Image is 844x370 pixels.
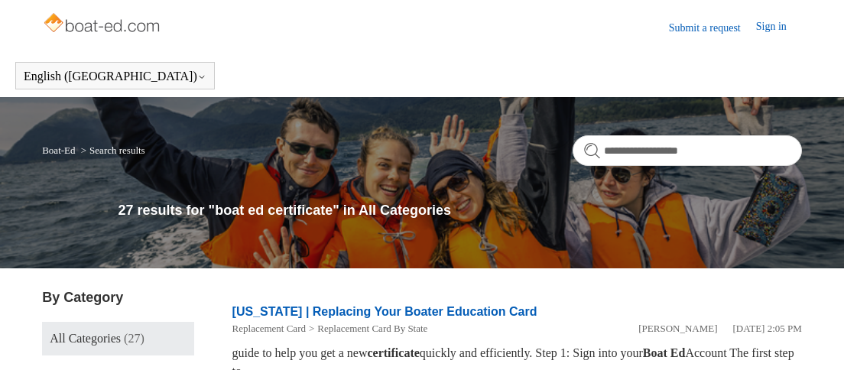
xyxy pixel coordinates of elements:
[42,144,75,156] a: Boat-Ed
[733,323,802,334] time: 05/22/2024, 14:05
[50,332,121,345] span: All Categories
[42,144,78,156] li: Boat-Ed
[118,200,802,221] h1: 27 results for "boat ed certificate" in All Categories
[232,321,306,336] li: Replacement Card
[643,346,667,359] em: Boat
[573,135,802,166] input: Search
[669,20,756,36] a: Submit a request
[670,346,686,359] em: Ed
[306,321,427,336] li: Replacement Card By State
[638,321,717,336] li: [PERSON_NAME]
[42,287,194,308] h3: By Category
[124,332,144,345] span: (27)
[42,9,164,40] img: Boat-Ed Help Center home page
[232,305,537,318] a: [US_STATE] | Replacing Your Boater Education Card
[78,144,145,156] li: Search results
[804,330,844,370] div: Live chat
[317,323,427,334] a: Replacement Card By State
[42,322,194,355] a: All Categories (27)
[24,70,206,83] button: English ([GEOGRAPHIC_DATA])
[367,346,419,359] em: certificate
[232,323,306,334] a: Replacement Card
[756,18,802,37] a: Sign in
